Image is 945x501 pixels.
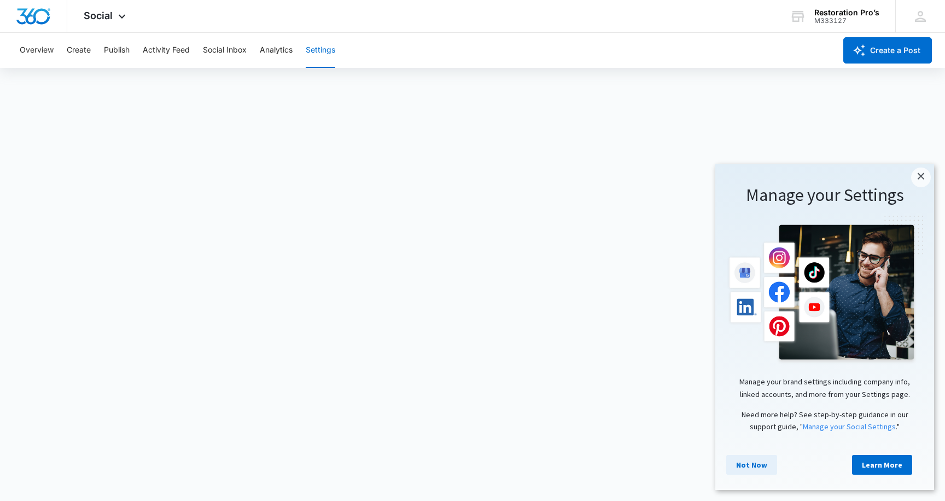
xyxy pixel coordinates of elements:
[11,244,208,269] p: Need more help? See step-by-step guidance in our support guide, " ."
[87,257,180,267] a: Manage your Social Settings
[11,291,62,310] a: Not Now
[11,211,208,236] p: Manage your brand settings including company info, linked accounts, and more from your Settings p...
[11,20,208,43] h1: Manage your Settings
[104,33,130,68] button: Publish
[306,33,335,68] button: Settings
[196,3,215,23] a: Close modal
[203,33,247,68] button: Social Inbox
[137,291,197,310] a: Learn More
[84,10,113,21] span: Social
[143,33,190,68] button: Activity Feed
[843,37,932,64] button: Create a Post
[20,33,54,68] button: Overview
[814,8,879,17] div: account name
[67,33,91,68] button: Create
[814,17,879,25] div: account id
[260,33,293,68] button: Analytics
